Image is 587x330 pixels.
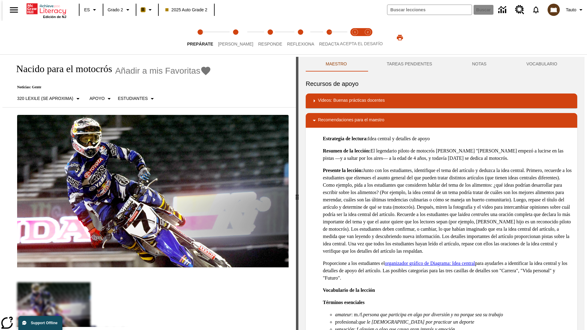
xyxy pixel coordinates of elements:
[323,148,371,153] strong: Resumen de la lección:
[335,311,572,318] li: : m./f.
[165,7,208,13] span: 2025 Auto Grade 2
[5,1,23,19] button: Abrir el menú lateral
[287,42,314,46] span: Reflexiona
[18,316,62,330] button: Support Offline
[367,57,452,71] button: TAREAS PENDIENTES
[118,95,148,102] p: Estudiantes
[81,4,101,15] button: Lenguaje: ES, Selecciona un idioma
[563,4,587,15] button: Perfil/Configuración
[390,32,410,43] button: Imprimir
[387,5,472,15] input: Buscar campo
[10,85,211,90] p: Noticias: Gente
[318,117,384,124] p: Recomendaciones para el maestro
[17,95,73,102] p: 320 Lexile (Se aproxima)
[358,319,474,324] em: que le [DEMOGRAPHIC_DATA] por practicar un deporte
[17,115,289,268] img: El corredor de motocrós James Stewart vuela por los aires en su motocicleta de montaña
[318,97,385,105] p: Videos: Buenas prácticas docentes
[84,7,90,13] span: ES
[15,93,84,104] button: Seleccione Lexile, 320 Lexile (Se aproxima)
[87,93,116,104] button: Tipo de apoyo, Apoyo
[306,113,577,128] div: Recomendaciones para el maestro
[306,57,367,71] button: Maestro
[323,167,572,255] p: Junto con los estudiantes, identifique el tema del artículo y deduzca la idea central. Primero, r...
[258,42,282,46] span: Responde
[506,57,577,71] button: VOCABULARIO
[27,2,66,19] div: Portada
[319,42,339,46] span: Redacta
[105,4,134,15] button: Grado: Grado 2, Elige un grado
[323,168,363,173] strong: Presente la lección:
[43,15,66,19] span: Edición de NJ
[253,21,287,54] button: Responde step 3 of 5
[306,57,577,71] div: Instructional Panel Tabs
[323,288,375,293] strong: Vocabulario de la lección
[142,6,145,13] span: B
[335,312,351,317] em: amateur
[296,57,298,330] div: Pulsa la tecla de intro o la barra espaciadora y luego presiona las flechas de derecha e izquierd...
[323,136,368,141] strong: Estrategia de lectura:
[115,93,158,104] button: Seleccionar estudiante
[314,21,344,54] button: Redacta step 5 of 5
[115,66,201,76] span: Añadir a mis Favoritas
[452,57,507,71] button: NOTAS
[138,4,156,15] button: Boost El color de la clase es anaranjado claro. Cambiar el color de la clase.
[182,21,218,54] button: Prepárate step 1 of 5
[31,321,57,325] span: Support Offline
[218,42,253,46] span: [PERSON_NAME]
[323,260,572,282] p: Proporcione a los estudiantes el para ayudarles a identificar la idea central y los detalles de a...
[346,21,364,54] button: Acepta el desafío lee step 1 of 2
[2,57,296,327] div: reading
[354,31,356,34] text: 1
[213,21,258,54] button: Lee step 2 of 5
[335,318,572,326] li: profesional:
[306,79,577,89] h6: Recursos de apoyo
[511,2,528,18] a: Centro de recursos, Se abrirá en una pestaña nueva.
[108,7,123,13] span: Grado 2
[462,212,485,217] em: idea central
[298,57,585,330] div: activity
[385,261,475,266] a: organizador gráfico de Diagrama: Idea central
[495,2,511,18] a: Centro de información
[528,2,544,18] a: Notificaciones
[10,63,112,75] h1: Nacido para el motocrós
[187,42,213,46] span: Prepárate
[367,31,368,34] text: 2
[115,65,212,76] button: Añadir a mis Favoritas - Nacido para el motocrós
[544,2,563,18] button: Escoja un nuevo avatar
[323,300,364,305] strong: Términos esenciales
[548,4,560,16] img: avatar image
[323,147,572,162] p: El legendario piloto de motocrós [PERSON_NAME] "[PERSON_NAME] empezó a lucirse en las pistas —y a...
[282,21,319,54] button: Reflexiona step 4 of 5
[359,21,377,54] button: Acepta el desafío contesta step 2 of 2
[323,135,572,142] p: Idea central y detalles de apoyo
[306,94,577,108] div: Videos: Buenas prácticas docentes
[340,41,383,46] span: ACEPTA EL DESAFÍO
[90,95,105,102] p: Apoyo
[358,175,367,180] em: tema
[363,312,503,317] em: persona que participa en algo por diversión y no porque sea su trabajo
[566,7,576,13] span: Tauto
